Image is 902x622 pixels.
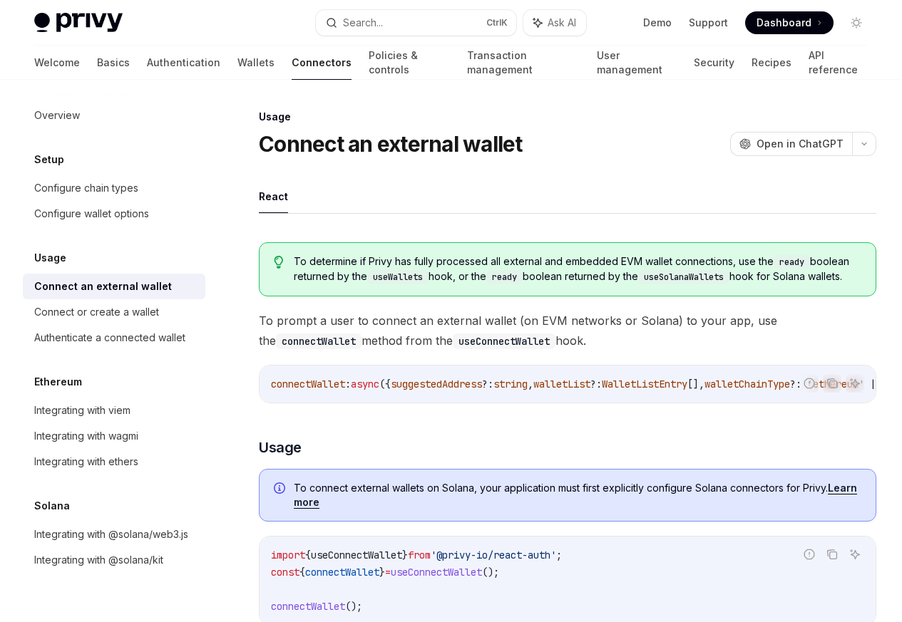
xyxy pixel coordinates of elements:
div: Integrating with ethers [34,453,138,470]
button: Report incorrect code [800,374,819,393]
div: Integrating with wagmi [34,427,138,445]
div: Integrating with @solana/kit [34,551,163,569]
span: suggestedAddress [391,378,482,390]
h5: Usage [34,249,66,266]
span: To connect external wallets on Solana, your application must first explicitly configure Solana co... [294,481,861,509]
span: = [385,566,391,579]
a: Welcome [34,46,80,80]
a: Integrating with @solana/web3.js [23,522,205,547]
span: Open in ChatGPT [757,137,844,151]
span: { [305,549,311,561]
a: Policies & controls [369,46,450,80]
a: Authenticate a connected wallet [23,325,205,351]
span: ?: ' [790,378,813,390]
a: Authentication [147,46,220,80]
a: Integrating with viem [23,398,205,423]
span: ' | ' [859,378,887,390]
a: Security [694,46,734,80]
button: Toggle dark mode [845,11,868,34]
div: Integrating with @solana/web3.js [34,526,188,543]
button: Copy the contents from the code block [823,374,841,393]
span: } [379,566,385,579]
span: } [402,549,408,561]
span: from [408,549,431,561]
span: import [271,549,305,561]
button: Open in ChatGPT [730,132,852,156]
a: User management [597,46,677,80]
span: Ask AI [548,16,576,30]
span: To prompt a user to connect an external wallet (on EVM networks or Solana) to your app, use the m... [259,311,876,351]
div: Overview [34,107,80,124]
a: Configure wallet options [23,201,205,227]
span: string [493,378,528,390]
h5: Solana [34,497,70,514]
a: Connectors [292,46,352,80]
span: To determine if Privy has fully processed all external and embedded EVM wallet connections, use t... [294,254,861,284]
a: API reference [809,46,868,80]
span: connectWallet [271,600,345,613]
div: Configure chain types [34,180,138,197]
button: Ask AI [846,374,864,393]
img: light logo [34,13,123,33]
a: Transaction management [467,46,580,80]
svg: Info [274,482,288,497]
div: Configure wallet options [34,205,149,222]
span: (); [482,566,499,579]
span: (); [345,600,362,613]
code: useConnectWallet [453,333,555,349]
span: ?: [482,378,493,390]
span: connectWallet [271,378,345,390]
a: Configure chain types [23,175,205,201]
a: Demo [643,16,672,30]
a: Wallets [237,46,275,80]
a: Integrating with ethers [23,449,205,475]
span: useConnectWallet [391,566,482,579]
span: '@privy-io/react-auth' [431,549,556,561]
div: Connect an external wallet [34,278,172,295]
a: Integrating with @solana/kit [23,547,205,573]
h5: Setup [34,151,64,168]
span: : [345,378,351,390]
span: ; [556,549,562,561]
div: Search... [343,14,383,31]
code: ready [774,255,810,269]
button: Search...CtrlK [316,10,516,36]
div: Authenticate a connected wallet [34,329,185,346]
h1: Connect an external wallet [259,131,523,157]
a: Support [689,16,728,30]
svg: Tip [274,256,284,269]
button: Report incorrect code [800,545,819,564]
span: Ctrl K [486,17,508,28]
a: Connect an external wallet [23,274,205,299]
h5: Ethereum [34,373,82,390]
span: walletChainType [704,378,790,390]
span: connectWallet [305,566,379,579]
span: ?: [590,378,602,390]
span: , [528,378,533,390]
span: { [299,566,305,579]
span: ({ [379,378,391,390]
a: Integrating with wagmi [23,423,205,449]
span: const [271,566,299,579]
code: connectWallet [276,333,362,349]
span: useConnectWallet [311,549,402,561]
button: Ask AI [846,545,864,564]
span: [], [687,378,704,390]
a: Basics [97,46,130,80]
code: ready [486,270,523,284]
div: Usage [259,110,876,124]
code: useWallets [367,270,429,284]
span: Dashboard [757,16,811,30]
span: async [351,378,379,390]
a: Connect or create a wallet [23,299,205,325]
a: Recipes [752,46,791,80]
code: useSolanaWallets [638,270,729,284]
a: Overview [23,103,205,128]
a: Dashboard [745,11,834,34]
div: Connect or create a wallet [34,304,159,321]
button: React [259,180,288,213]
span: Usage [259,437,302,457]
button: Ask AI [523,10,586,36]
button: Copy the contents from the code block [823,545,841,564]
span: walletList [533,378,590,390]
